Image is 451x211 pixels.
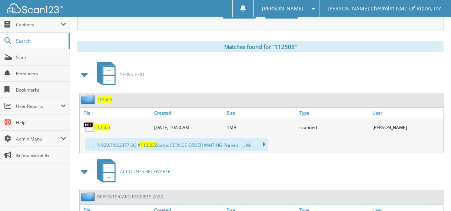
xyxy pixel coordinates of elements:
[94,124,110,131] a: 112505
[371,120,443,135] div: [PERSON_NAME]
[16,38,65,44] span: Search
[120,168,170,175] span: ACCOUNTS RECEIVABLE
[80,108,152,118] a: File
[16,136,61,142] span: Admin Menu
[16,152,66,158] span: Announcements
[152,120,225,135] div: [DATE] 10:50 AM
[97,96,112,103] a: 112505
[92,60,144,89] a: SERVICE RO
[225,120,298,135] div: 1MB
[262,6,304,11] span: [PERSON_NAME]
[77,41,444,52] div: Matches found for "112505"
[298,120,371,135] div: scanned
[16,22,61,28] span: Cabinets
[414,175,451,211] iframe: Chat Widget
[140,142,156,148] span: 112505
[16,103,61,109] span: User Reports
[16,54,66,60] span: Scan
[298,108,371,118] a: Type
[85,138,268,151] div: ... | P: 920.748.3377 SO # Status SERVICE ORDER WAITING Printed ... . M...
[120,71,144,78] span: SERVICE RO
[81,192,97,201] img: folder2.png
[92,157,170,186] a: ACCOUNTS RECEIVABLE
[97,194,163,200] a: DEPOSITS/CARD RECEIPTS 2022
[328,6,443,11] span: [PERSON_NAME] Chevrolet GMC Of Ripon, Inc.
[16,87,66,93] span: Bookmarks
[16,70,66,77] span: Reminders
[16,119,66,126] span: Help
[371,108,443,118] a: User
[7,3,63,13] img: scan123-logo-white.svg
[83,122,94,133] img: PDF.png
[81,95,97,104] img: folder2.png
[152,108,225,118] a: Created
[225,108,298,118] a: Size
